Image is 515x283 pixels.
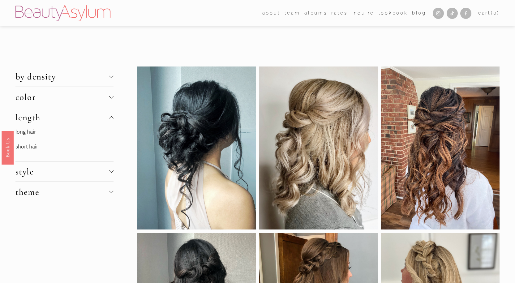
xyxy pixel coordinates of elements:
[304,9,327,18] a: albums
[285,9,300,18] a: folder dropdown
[15,71,109,82] span: by density
[412,9,426,18] a: Blog
[15,187,109,197] span: theme
[460,8,471,19] a: Facebook
[15,87,114,107] button: color
[15,92,109,102] span: color
[15,166,109,177] span: style
[15,161,114,182] button: style
[352,9,374,18] a: Inquire
[15,127,114,161] div: length
[379,9,408,18] a: Lookbook
[285,9,300,17] span: team
[15,144,38,150] a: short hair
[15,182,114,202] button: theme
[433,8,444,19] a: Instagram
[15,112,109,123] span: length
[262,9,281,17] span: about
[262,9,281,18] a: folder dropdown
[15,129,36,135] a: long hair
[493,10,497,16] span: 0
[491,10,500,16] span: ( )
[15,5,110,21] img: Beauty Asylum | Bridal Hair &amp; Makeup Charlotte &amp; Atlanta
[331,9,348,18] a: Rates
[15,66,114,87] button: by density
[15,107,114,127] button: length
[2,131,14,164] a: Book Us
[478,9,500,17] a: 0 items in cart
[447,8,458,19] a: TikTok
